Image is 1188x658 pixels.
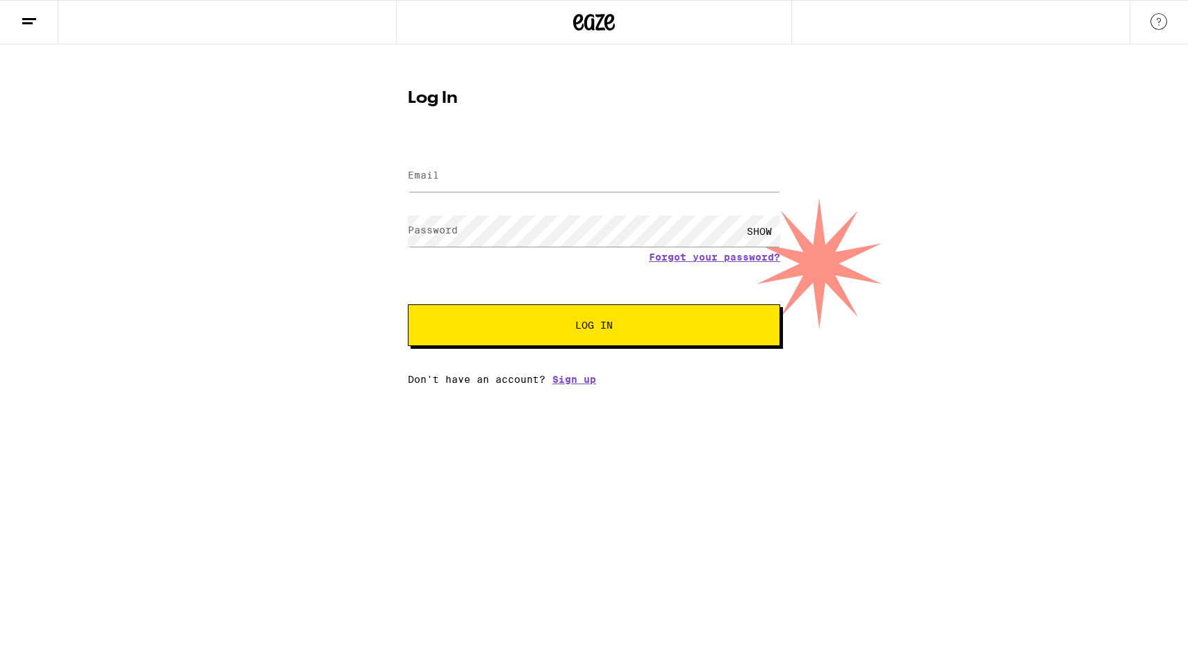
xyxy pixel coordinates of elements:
h1: Log In [408,90,780,107]
a: Sign up [552,374,596,385]
span: Log In [575,320,613,330]
input: Email [408,161,780,192]
button: Log In [408,304,780,346]
div: SHOW [739,215,780,247]
a: Forgot your password? [649,252,780,263]
label: Password [408,224,458,236]
div: Don't have an account? [408,374,780,385]
label: Email [408,170,439,181]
